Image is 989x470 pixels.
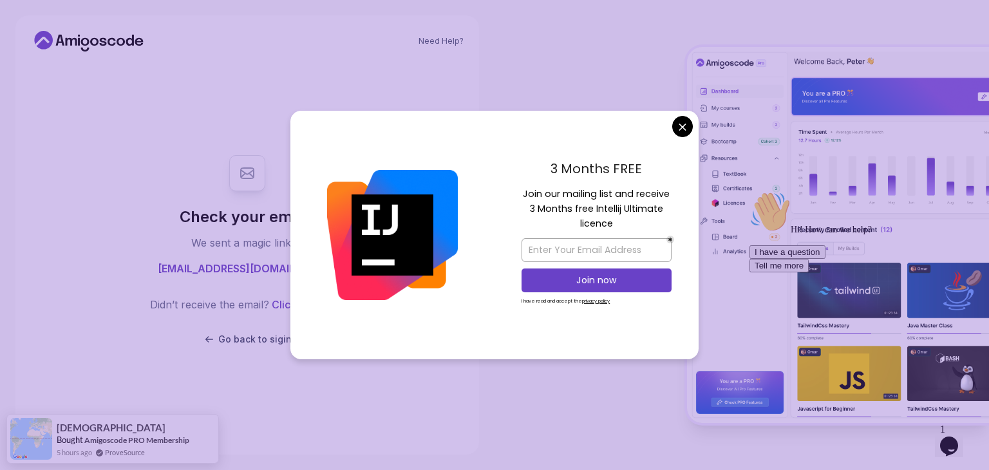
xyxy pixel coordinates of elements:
img: :wave: [5,5,46,46]
a: Need Help? [419,36,464,46]
span: [DEMOGRAPHIC_DATA] [57,422,165,433]
a: Home link [31,31,147,52]
button: Tell me more [5,73,64,86]
button: I have a question [5,59,81,73]
div: 👋Hi! How can we help?I have a questionTell me more [5,5,237,86]
img: provesource social proof notification image [10,418,52,460]
span: Hi! How can we help? [5,39,127,48]
img: Amigoscode Dashboard [687,47,989,423]
p: We sent a magic link to [191,235,304,250]
p: Go back to sigin [218,333,292,346]
h1: Check your email. [180,207,315,227]
span: 5 hours ago [57,447,92,458]
button: Go back to sigin [203,333,292,346]
iframe: chat widget [744,186,976,412]
p: Didn’t receive the email? [150,297,269,312]
span: [EMAIL_ADDRESS][DOMAIN_NAME] [158,261,337,276]
a: Amigoscode PRO Membership [84,435,189,445]
span: Bought [57,435,83,445]
iframe: chat widget [935,418,976,457]
button: Click to resend [269,297,345,312]
a: ProveSource [105,447,145,458]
